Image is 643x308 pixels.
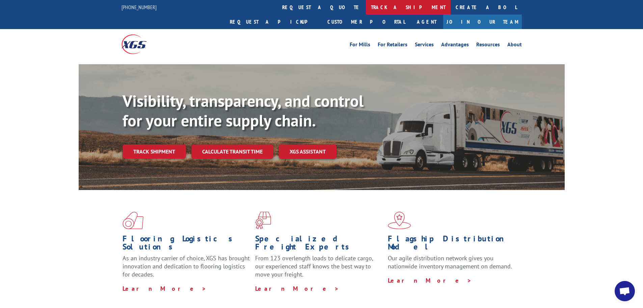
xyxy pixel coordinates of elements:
b: Visibility, transparency, and control for your entire supply chain. [123,90,364,131]
span: As an industry carrier of choice, XGS has brought innovation and dedication to flooring logistics... [123,254,250,278]
img: xgs-icon-flagship-distribution-model-red [388,212,411,229]
span: Our agile distribution network gives you nationwide inventory management on demand. [388,254,512,270]
a: Learn More > [388,277,472,284]
h1: Flooring Logistics Solutions [123,235,250,254]
a: Learn More > [123,285,207,292]
a: For Retailers [378,42,407,49]
a: XGS ASSISTANT [279,144,337,159]
a: Services [415,42,434,49]
a: About [507,42,522,49]
img: xgs-icon-total-supply-chain-intelligence-red [123,212,143,229]
a: Learn More > [255,285,339,292]
a: Resources [476,42,500,49]
a: [PHONE_NUMBER] [122,4,157,10]
a: Calculate transit time [191,144,273,159]
a: Join Our Team [443,15,522,29]
h1: Specialized Freight Experts [255,235,383,254]
h1: Flagship Distribution Model [388,235,515,254]
a: For Mills [350,42,370,49]
div: Open chat [615,281,635,301]
a: Request a pickup [225,15,322,29]
a: Advantages [441,42,469,49]
p: From 123 overlength loads to delicate cargo, our experienced staff knows the best way to move you... [255,254,383,284]
a: Track shipment [123,144,186,159]
a: Agent [410,15,443,29]
img: xgs-icon-focused-on-flooring-red [255,212,271,229]
a: Customer Portal [322,15,410,29]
